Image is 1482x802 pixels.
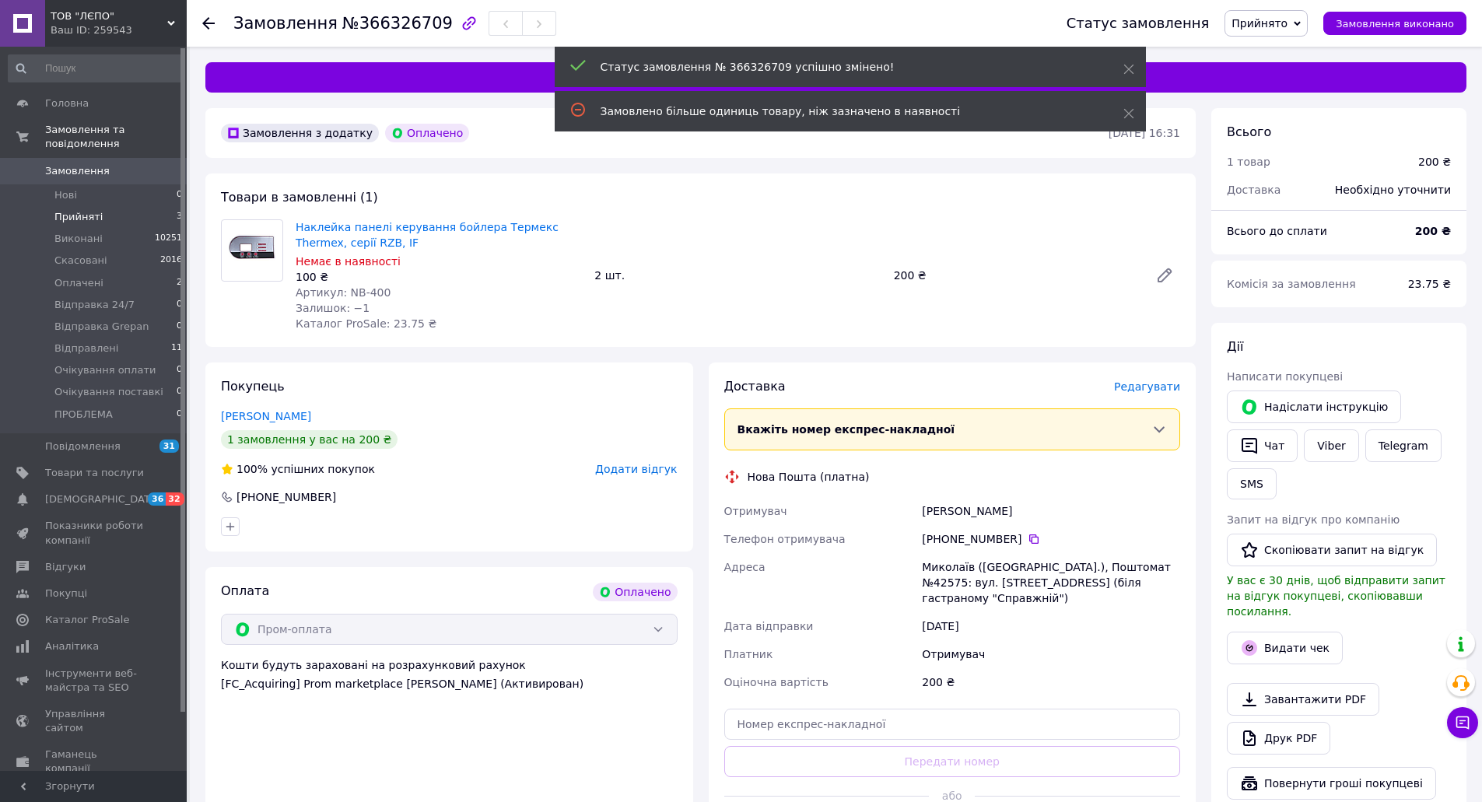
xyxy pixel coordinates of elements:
span: 36 [148,492,166,506]
div: Оплачено [593,583,677,601]
div: успішних покупок [221,461,375,477]
input: Номер експрес-накладної [724,709,1181,740]
span: Адреса [724,561,766,573]
span: Відправка Grepan [54,320,149,334]
span: Головна [45,96,89,110]
span: Замовлення [45,164,110,178]
div: [DATE] [919,612,1183,640]
span: Каталог ProSale [45,613,129,627]
span: Скасовані [54,254,107,268]
span: Очікування поставкі [54,385,163,399]
a: Редагувати [1149,260,1180,291]
span: Замовлення [233,14,338,33]
button: Надіслати інструкцію [1227,390,1401,423]
span: Артикул: NB-400 [296,286,391,299]
span: Дії [1227,339,1243,354]
div: Кошти будуть зараховані на розрахунковий рахунок [221,657,678,692]
span: Запит на відгук про компанію [1227,513,1400,526]
span: Товари та послуги [45,466,144,480]
img: Наклейка панелі керування бойлера Термекс Thermex, серії RZB, IF [229,220,276,281]
span: Оціночна вартість [724,676,829,688]
span: Прийнято [1231,17,1288,30]
div: Миколаїв ([GEOGRAPHIC_DATA].), Поштомат №42575: вул. [STREET_ADDRESS] (біля гастраному "Справжній") [919,553,1183,612]
div: [PERSON_NAME] [919,497,1183,525]
b: 200 ₴ [1415,225,1451,237]
span: Каталог ProSale: 23.75 ₴ [296,317,436,330]
button: Чат з покупцем [1447,707,1478,738]
span: 0 [177,408,182,422]
span: Оплачені [54,276,103,290]
span: Залишок: −1 [296,302,370,314]
a: Viber [1304,429,1358,462]
div: 1 замовлення у вас на 200 ₴ [221,430,398,449]
time: [DATE] 16:31 [1109,127,1180,139]
button: Чат [1227,429,1298,462]
span: Всього [1227,124,1271,139]
span: Оплата [221,583,269,598]
div: 200 ₴ [1418,154,1451,170]
div: 200 ₴ [888,264,1143,286]
div: Замовлення з додатку [221,124,379,142]
a: Друк PDF [1227,722,1330,755]
span: Відгуки [45,560,86,574]
button: Видати чек [1227,632,1343,664]
span: Нові [54,188,77,202]
span: 0 [177,298,182,312]
div: Статус замовлення № 366326709 успішно змінено! [601,59,1084,75]
span: Написати покупцеві [1227,370,1343,383]
span: Телефон отримувача [724,533,846,545]
span: ПРОБЛЕМА [54,408,113,422]
span: Замовлення виконано [1336,18,1454,30]
span: №366326709 [342,14,453,33]
button: Скопіювати запит на відгук [1227,534,1437,566]
div: Замовлено більше одиниць товару, ніж зазначено в наявності [601,103,1084,119]
span: Аналітика [45,639,99,653]
div: [FC_Acquiring] Prom marketplace [PERSON_NAME] (Активирован) [221,676,678,692]
a: Наклейка панелі керування бойлера Термекс Thermex, серії RZB, IF [296,221,559,249]
span: Очікування оплати [54,363,156,377]
span: 10251 [155,232,182,246]
span: 32 [166,492,184,506]
div: Оплачено [385,124,469,142]
span: 11 [171,341,182,355]
span: 1 товар [1227,156,1270,168]
span: Покупці [45,587,87,601]
span: Гаманець компанії [45,748,144,776]
span: ТОВ "ЛЄПО" [51,9,167,23]
span: Покупець [221,379,285,394]
span: Замовлення та повідомлення [45,123,187,151]
span: Повідомлення [45,440,121,454]
span: Отримувач [724,505,787,517]
span: Доставка [1227,184,1281,196]
span: Дата відправки [724,620,814,632]
div: Ваш ID: 259543 [51,23,187,37]
span: Відправка 24/7 [54,298,135,312]
span: 0 [177,320,182,334]
span: Всього до сплати [1227,225,1327,237]
span: Додати відгук [595,463,677,475]
div: Повернутися назад [202,16,215,31]
span: 3 [177,210,182,224]
div: Статус замовлення [1067,16,1210,31]
a: Telegram [1365,429,1442,462]
span: Доставка [724,379,786,394]
span: Виконані [54,232,103,246]
span: Платник [724,648,773,660]
a: Завантажити PDF [1227,683,1379,716]
div: [PHONE_NUMBER] [922,531,1180,547]
span: 100% [236,463,268,475]
span: Управління сайтом [45,707,144,735]
span: 23.75 ₴ [1408,278,1451,290]
a: [PERSON_NAME] [221,410,311,422]
span: 0 [177,188,182,202]
button: SMS [1227,468,1277,499]
span: Інструменти веб-майстра та SEO [45,667,144,695]
span: Редагувати [1114,380,1180,393]
button: Замовлення виконано [1323,12,1466,35]
input: Пошук [8,54,184,82]
span: У вас є 30 днів, щоб відправити запит на відгук покупцеві, скопіювавши посилання. [1227,574,1445,618]
div: Необхідно уточнити [1326,173,1460,207]
button: Повернути гроші покупцеві [1227,767,1436,800]
div: Нова Пошта (платна) [744,469,874,485]
div: Отримувач [919,640,1183,668]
